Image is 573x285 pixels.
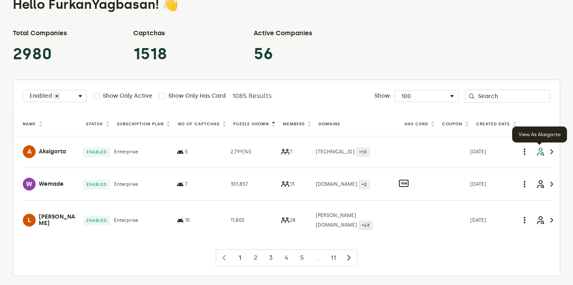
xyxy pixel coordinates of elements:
[83,147,110,157] span: Enabled
[185,181,188,187] span: 7
[23,145,36,158] div: A
[39,214,80,227] h4: [PERSON_NAME]
[442,121,462,127] label: Coupon
[316,181,357,187] span: [DOMAIN_NAME]
[233,121,269,127] label: Puzzle Shown
[316,149,355,155] span: [TECHNICAL_ID]
[230,181,248,187] span: 301,857
[290,217,296,223] span: 28
[401,93,411,100] span: 100
[375,93,391,99] span: Show:
[114,149,138,155] span: Enterprise
[230,217,244,223] span: 11,802
[283,121,305,127] label: Members
[403,118,441,129] th: Has Card: activate to sort column ascending
[84,118,115,129] th: Status: activate to sort column ascending
[185,217,190,223] span: 10
[39,149,66,155] h4: Aksigorta
[230,149,251,155] span: 2,799,745
[114,181,138,187] span: Enterprise
[476,121,510,127] label: Created Date
[232,91,272,101] span: 1085 Results
[83,216,110,225] span: Enabled
[266,253,276,263] a: 3
[133,44,202,64] p: 1518
[290,149,293,155] span: 7
[290,181,295,187] span: 13
[232,118,281,129] th: Puzzle Shown: activate to sort column ascending
[86,121,103,127] label: Status
[23,178,36,191] div: W
[235,253,244,263] a: 1
[176,118,232,129] th: No Of Captchas : activate to sort column ascending
[512,126,567,142] div: View As Aksigorta
[83,180,110,189] span: Enabled
[13,44,82,64] p: 2980
[178,121,220,127] label: No Of Captchas
[23,214,80,227] a: L[PERSON_NAME]
[168,93,226,99] label: Show Only Has Card
[13,28,82,38] h3: Total Companies
[254,28,323,38] h3: Active Companies
[319,121,401,127] label: Domains
[23,178,64,191] a: WWemade
[470,217,486,223] span: [DATE]
[23,121,36,127] label: Name
[30,93,54,99] span: Enabled
[185,149,188,155] span: 5
[470,181,486,187] span: [DATE]
[23,214,36,227] div: L
[329,253,338,263] a: 11
[405,121,428,127] label: Has Card
[254,44,323,64] p: 56
[316,213,357,228] span: [PERSON_NAME][DOMAIN_NAME]
[359,221,373,230] span: +43
[133,28,202,38] h3: Captchas
[23,118,84,129] th: Name: activate to sort column ascending
[441,118,475,129] th: Coupon: activate to sort column ascending
[103,93,152,99] label: Show Only Active
[23,145,66,158] a: AAksigorta
[250,253,260,263] a: 2
[465,90,550,102] input: Search
[297,253,307,263] a: 5
[281,118,317,129] th: Members: activate to sort column ascending
[470,149,486,155] span: [DATE]
[39,181,64,187] h4: Wemade
[356,147,370,157] span: +10
[359,180,370,189] span: +2
[117,121,164,127] label: Subscription Plan
[115,118,176,129] th: Subscription Plan: activate to sort column ascending
[114,217,138,223] span: Enterprise
[317,118,403,129] th: Domains
[282,253,291,263] a: 4
[475,118,522,129] th: Created Date: activate to sort column ascending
